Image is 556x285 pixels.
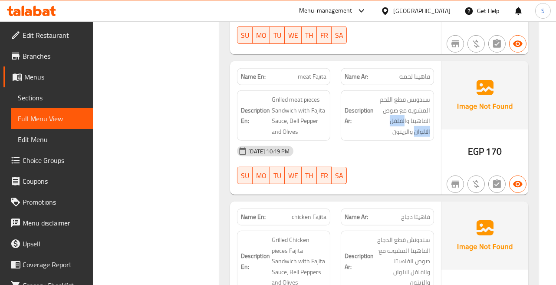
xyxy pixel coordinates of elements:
[11,87,93,108] a: Sections
[3,192,93,212] a: Promotions
[3,254,93,275] a: Coverage Report
[18,93,86,103] span: Sections
[345,251,374,272] strong: Description Ar:
[3,46,93,66] a: Branches
[320,29,328,42] span: FR
[241,212,266,222] strong: Name En:
[335,169,343,182] span: SA
[332,27,347,44] button: SA
[467,176,485,193] button: Purchased item
[447,35,464,53] button: Not branch specific item
[299,6,352,16] div: Menu-management
[3,150,93,171] a: Choice Groups
[3,25,93,46] a: Edit Restaurant
[3,66,93,87] a: Menus
[345,72,368,81] strong: Name Ar:
[375,94,430,137] span: سندوتش قطع اللحم المشويه مع صوص الفاهيتا والفلفل الالوان والزيتون
[320,169,328,182] span: FR
[241,29,249,42] span: SU
[270,27,285,44] button: TU
[23,197,86,207] span: Promotions
[273,29,281,42] span: TU
[272,94,326,137] span: Grilled meat pieces Sandwich with Fajita Sauce, Bell Pepper and Olives
[253,27,270,44] button: MO
[237,27,253,44] button: SU
[488,176,506,193] button: Not has choices
[288,169,298,182] span: WE
[335,29,343,42] span: SA
[302,27,317,44] button: TH
[486,143,501,160] span: 170
[399,72,430,81] span: فاهيتا لحمه
[23,218,86,228] span: Menu disclaimer
[18,113,86,124] span: Full Menu View
[11,108,93,129] a: Full Menu View
[317,167,332,184] button: FR
[23,239,86,249] span: Upsell
[441,61,528,129] img: Ae5nvW7+0k+MAAAAAElFTkSuQmCC
[23,259,86,270] span: Coverage Report
[24,72,86,82] span: Menus
[3,233,93,254] a: Upsell
[447,176,464,193] button: Not branch specific item
[3,171,93,192] a: Coupons
[393,6,451,16] div: [GEOGRAPHIC_DATA]
[441,202,528,269] img: Ae5nvW7+0k+MAAAAAElFTkSuQmCC
[23,30,86,40] span: Edit Restaurant
[509,176,526,193] button: Available
[317,27,332,44] button: FR
[3,212,93,233] a: Menu disclaimer
[256,169,266,182] span: MO
[253,167,270,184] button: MO
[401,212,430,222] span: فاهيتا دجاج
[18,134,86,145] span: Edit Menu
[468,143,484,160] span: EGP
[273,169,281,182] span: TU
[345,105,374,126] strong: Description Ar:
[11,129,93,150] a: Edit Menu
[298,72,326,81] span: meat Fajita
[285,27,302,44] button: WE
[237,167,253,184] button: SU
[541,6,545,16] span: S
[332,167,347,184] button: SA
[241,169,249,182] span: SU
[241,72,266,81] strong: Name En:
[23,176,86,186] span: Coupons
[302,167,317,184] button: TH
[509,35,526,53] button: Available
[488,35,506,53] button: Not has choices
[23,51,86,61] span: Branches
[241,105,270,126] strong: Description En:
[305,169,313,182] span: TH
[292,212,326,222] span: chicken Fajita
[467,35,485,53] button: Purchased item
[270,167,285,184] button: TU
[285,167,302,184] button: WE
[241,251,270,272] strong: Description En:
[245,147,293,156] span: [DATE] 10:19 PM
[256,29,266,42] span: MO
[288,29,298,42] span: WE
[23,155,86,166] span: Choice Groups
[345,212,368,222] strong: Name Ar:
[305,29,313,42] span: TH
